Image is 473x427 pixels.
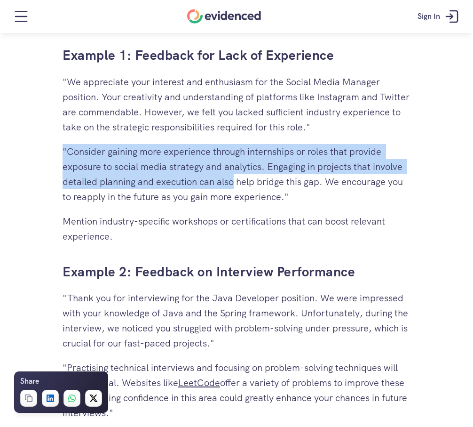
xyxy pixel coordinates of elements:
[178,377,220,389] a: LeetCode
[418,10,440,23] p: Sign In
[20,375,39,387] h6: Share
[187,9,261,24] a: Home
[63,360,410,420] p: "Practising technical interviews and focusing on problem-solving techniques will be beneficial. W...
[63,74,410,135] p: "We appreciate your interest and enthusiasm for the Social Media Manager position. Your creativit...
[63,263,410,281] h3: Example 2: Feedback on Interview Performance
[410,2,468,31] a: Sign In
[63,144,410,204] p: "Consider gaining more experience through internships or roles that provide exposure to social me...
[63,214,410,244] p: Mention industry-specific workshops or certifications that can boost relevant experience.
[63,290,410,351] p: "Thank you for interviewing for the Java Developer position. We were impressed with your knowledg...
